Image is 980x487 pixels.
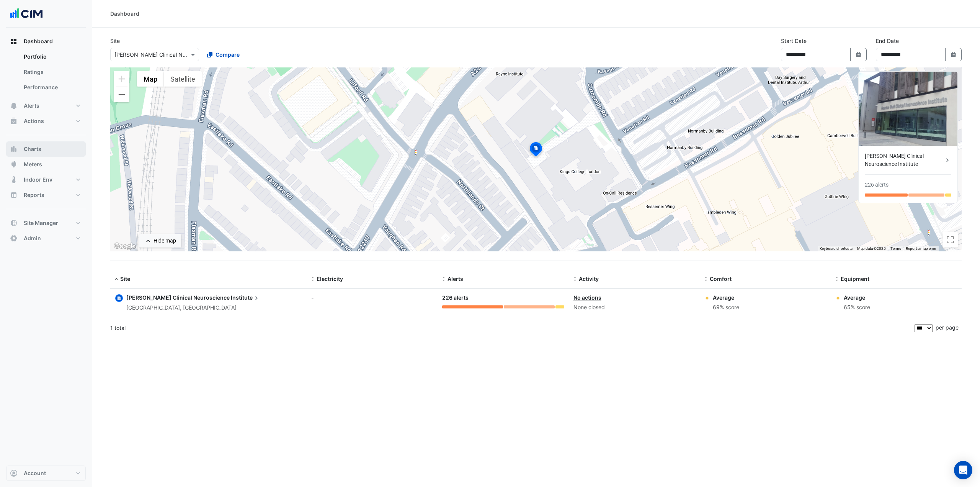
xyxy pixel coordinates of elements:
[448,275,463,282] span: Alerts
[844,303,870,312] div: 65% score
[865,152,944,168] div: [PERSON_NAME] Clinical Neuroscience Institute
[710,275,732,282] span: Comfort
[114,71,129,87] button: Zoom in
[110,318,913,338] div: 1 total
[876,37,899,45] label: End Date
[9,6,44,21] img: Company Logo
[24,102,39,110] span: Alerts
[6,141,86,157] button: Charts
[6,98,86,113] button: Alerts
[10,219,18,227] app-icon: Site Manager
[841,275,869,282] span: Equipment
[528,141,544,159] img: site-pin-selected.svg
[10,38,18,45] app-icon: Dashboard
[137,71,164,87] button: Show street map
[573,294,601,301] a: No actions
[24,38,53,45] span: Dashboard
[164,71,202,87] button: Show satellite imagery
[202,48,245,61] button: Compare
[820,246,853,251] button: Keyboard shortcuts
[857,246,886,251] span: Map data ©2025
[18,49,86,64] a: Portfolio
[317,275,343,282] span: Electricity
[139,234,181,248] button: Hide map
[24,161,42,168] span: Meters
[6,172,86,187] button: Indoor Env
[713,294,739,302] div: Average
[844,294,870,302] div: Average
[18,80,86,95] a: Performance
[110,10,139,18] div: Dashboard
[865,181,889,189] div: 226 alerts
[942,232,958,248] button: Toggle fullscreen view
[216,51,240,59] span: Compare
[311,294,433,302] div: -
[579,275,599,282] span: Activity
[126,303,260,312] div: [GEOGRAPHIC_DATA], [GEOGRAPHIC_DATA]
[112,241,137,251] a: Open this area in Google Maps (opens a new window)
[231,294,260,302] span: Institute
[954,461,972,479] div: Open Intercom Messenger
[24,176,52,184] span: Indoor Env
[10,191,18,199] app-icon: Reports
[110,37,120,45] label: Site
[855,51,862,58] fa-icon: Select Date
[10,117,18,125] app-icon: Actions
[6,34,86,49] button: Dashboard
[781,37,807,45] label: Start Date
[890,246,901,251] a: Terms (opens in new tab)
[24,145,41,153] span: Charts
[442,294,564,302] div: 226 alerts
[859,72,957,146] img: Maurice Wohl Clinical Neuroscience Institute
[24,219,58,227] span: Site Manager
[24,117,44,125] span: Actions
[10,161,18,168] app-icon: Meters
[24,234,41,242] span: Admin
[126,294,230,301] span: [PERSON_NAME] Clinical Neuroscience
[950,51,957,58] fa-icon: Select Date
[112,241,137,251] img: Google
[6,187,86,203] button: Reports
[906,246,936,251] a: Report a map error
[10,234,18,242] app-icon: Admin
[936,324,959,331] span: per page
[6,157,86,172] button: Meters
[120,275,130,282] span: Site
[10,145,18,153] app-icon: Charts
[6,113,86,129] button: Actions
[573,303,695,312] div: None closed
[18,64,86,80] a: Ratings
[6,466,86,481] button: Account
[6,49,86,98] div: Dashboard
[24,469,46,477] span: Account
[713,303,739,312] div: 69% score
[114,87,129,102] button: Zoom out
[24,191,44,199] span: Reports
[6,231,86,246] button: Admin
[6,215,86,231] button: Site Manager
[10,102,18,110] app-icon: Alerts
[10,176,18,184] app-icon: Indoor Env
[154,237,176,245] div: Hide map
